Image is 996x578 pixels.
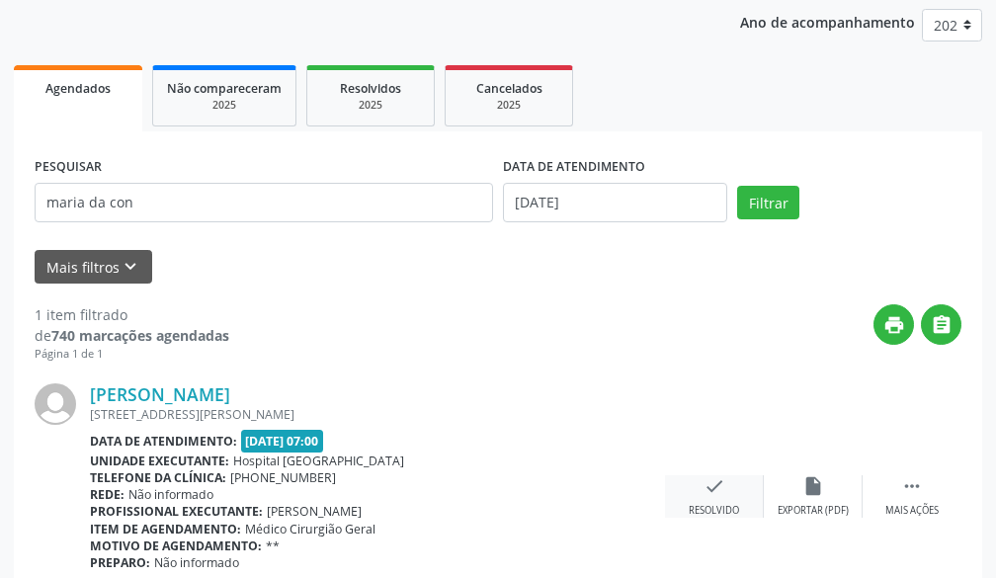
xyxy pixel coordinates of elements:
[90,433,237,450] b: Data de atendimento:
[35,346,229,363] div: Página 1 de 1
[885,504,939,518] div: Mais ações
[883,314,905,336] i: print
[90,406,665,423] div: [STREET_ADDRESS][PERSON_NAME]
[740,9,915,34] p: Ano de acompanhamento
[778,504,849,518] div: Exportar (PDF)
[35,183,493,222] input: Nome, CNS
[90,453,229,469] b: Unidade executante:
[230,469,336,486] span: [PHONE_NUMBER]
[51,326,229,345] strong: 740 marcações agendadas
[90,486,124,503] b: Rede:
[503,152,645,183] label: DATA DE ATENDIMENTO
[35,325,229,346] div: de
[35,304,229,325] div: 1 item filtrado
[167,98,282,113] div: 2025
[503,183,727,222] input: Selecione um intervalo
[35,250,152,285] button: Mais filtroskeyboard_arrow_down
[35,152,102,183] label: PESQUISAR
[35,383,76,425] img: img
[340,80,401,97] span: Resolvidos
[128,486,213,503] span: Não informado
[241,430,324,453] span: [DATE] 07:00
[802,475,824,497] i: insert_drive_file
[90,521,241,537] b: Item de agendamento:
[267,503,362,520] span: [PERSON_NAME]
[921,304,961,345] button: 
[233,453,404,469] span: Hospital [GEOGRAPHIC_DATA]
[90,469,226,486] b: Telefone da clínica:
[154,554,239,571] span: Não informado
[120,256,141,278] i: keyboard_arrow_down
[90,537,262,554] b: Motivo de agendamento:
[321,98,420,113] div: 2025
[90,554,150,571] b: Preparo:
[873,304,914,345] button: print
[45,80,111,97] span: Agendados
[931,314,953,336] i: 
[167,80,282,97] span: Não compareceram
[737,186,799,219] button: Filtrar
[90,383,230,405] a: [PERSON_NAME]
[901,475,923,497] i: 
[476,80,542,97] span: Cancelados
[90,503,263,520] b: Profissional executante:
[704,475,725,497] i: check
[245,521,375,537] span: Médico Cirurgião Geral
[689,504,739,518] div: Resolvido
[459,98,558,113] div: 2025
